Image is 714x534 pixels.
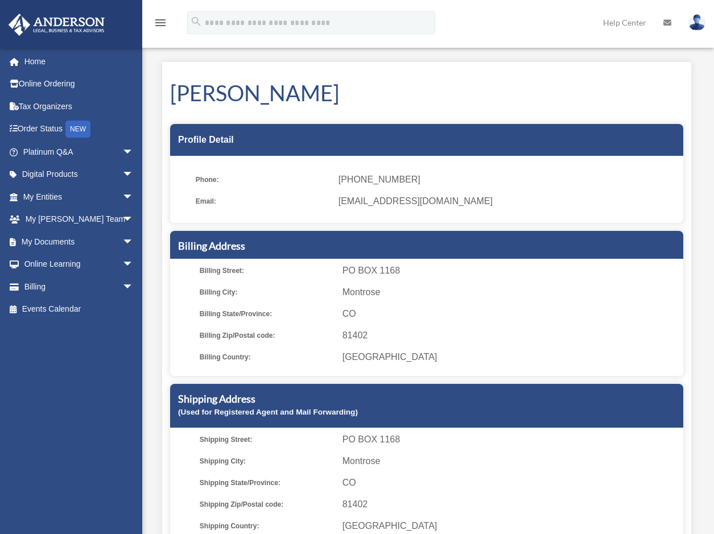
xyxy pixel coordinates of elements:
[342,453,679,469] span: Montrose
[8,185,151,208] a: My Entitiesarrow_drop_down
[8,253,151,276] a: Online Learningarrow_drop_down
[154,16,167,30] i: menu
[8,208,151,231] a: My [PERSON_NAME] Teamarrow_drop_down
[200,518,335,534] span: Shipping Country:
[65,121,90,138] div: NEW
[200,496,335,512] span: Shipping Zip/Postal code:
[342,263,679,279] span: PO BOX 1168
[178,408,358,416] small: (Used for Registered Agent and Mail Forwarding)
[688,14,705,31] img: User Pic
[200,263,335,279] span: Billing Street:
[178,239,675,253] h5: Billing Address
[8,298,151,321] a: Events Calendar
[339,193,675,209] span: [EMAIL_ADDRESS][DOMAIN_NAME]
[8,230,151,253] a: My Documentsarrow_drop_down
[190,15,203,28] i: search
[8,73,151,96] a: Online Ordering
[342,475,679,491] span: CO
[342,328,679,343] span: 81402
[200,453,335,469] span: Shipping City:
[8,140,151,163] a: Platinum Q&Aarrow_drop_down
[196,172,331,188] span: Phone:
[342,284,679,300] span: Montrose
[122,275,145,299] span: arrow_drop_down
[342,496,679,512] span: 81402
[196,193,331,209] span: Email:
[8,50,151,73] a: Home
[5,14,108,36] img: Anderson Advisors Platinum Portal
[200,284,335,300] span: Billing City:
[154,20,167,30] a: menu
[200,432,335,448] span: Shipping Street:
[122,140,145,164] span: arrow_drop_down
[170,124,683,156] div: Profile Detail
[8,163,151,186] a: Digital Productsarrow_drop_down
[8,275,151,298] a: Billingarrow_drop_down
[122,185,145,209] span: arrow_drop_down
[200,475,335,491] span: Shipping State/Province:
[342,306,679,322] span: CO
[339,172,675,188] span: [PHONE_NUMBER]
[178,392,675,406] h5: Shipping Address
[122,253,145,276] span: arrow_drop_down
[8,118,151,141] a: Order StatusNEW
[8,95,151,118] a: Tax Organizers
[122,208,145,231] span: arrow_drop_down
[122,230,145,254] span: arrow_drop_down
[170,78,683,108] h1: [PERSON_NAME]
[342,432,679,448] span: PO BOX 1168
[342,349,679,365] span: [GEOGRAPHIC_DATA]
[342,518,679,534] span: [GEOGRAPHIC_DATA]
[200,349,335,365] span: Billing Country:
[200,328,335,343] span: Billing Zip/Postal code:
[200,306,335,322] span: Billing State/Province:
[122,163,145,187] span: arrow_drop_down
